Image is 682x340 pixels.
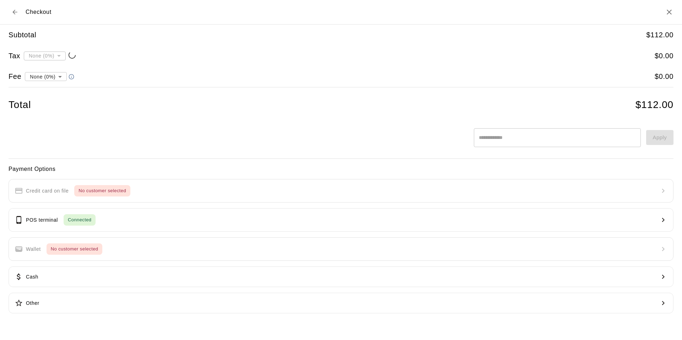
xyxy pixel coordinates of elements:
p: Other [26,299,39,307]
div: Checkout [9,6,52,18]
h4: Total [9,99,31,111]
button: Back to cart [9,6,21,18]
h5: $ 0.00 [655,72,673,81]
button: Cash [9,266,673,287]
button: POS terminalConnected [9,208,673,232]
h5: $ 112.00 [646,30,673,40]
h5: Fee [9,72,21,81]
div: None (0%) [25,70,67,83]
h5: $ 0.00 [655,51,673,61]
h5: Subtotal [9,30,36,40]
button: Close [665,8,673,16]
div: None (0%) [24,49,66,62]
p: POS terminal [26,216,58,224]
h6: Payment Options [9,164,673,174]
h5: Tax [9,51,20,61]
p: Cash [26,273,38,281]
button: Other [9,293,673,313]
span: Connected [64,216,96,224]
h4: $ 112.00 [635,99,673,111]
